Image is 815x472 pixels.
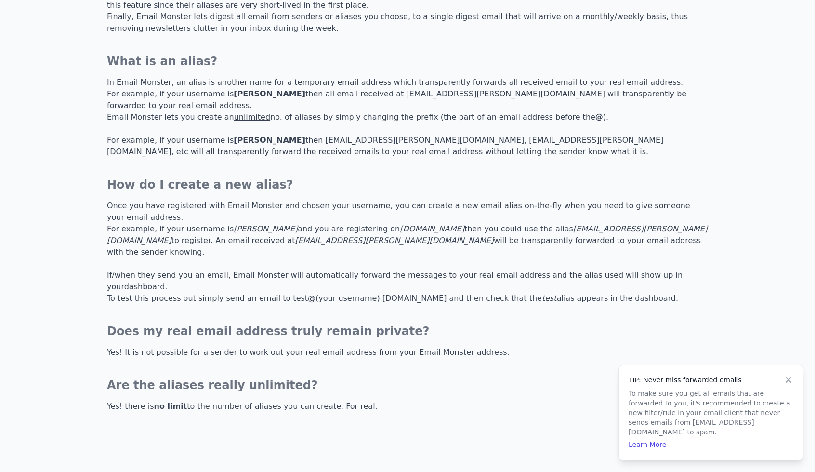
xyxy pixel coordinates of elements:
b: [PERSON_NAME] [234,89,305,98]
h3: Does my real email address truly remain private? [107,324,708,339]
p: If/when they send you an email, Email Monster will automatically forward the messages to your rea... [107,270,708,293]
i: test [542,294,557,303]
p: Yes! there is to the number of aliases you can create. For real. [107,401,708,412]
i: [EMAIL_ADDRESS][PERSON_NAME][DOMAIN_NAME] [295,236,494,245]
b: @ [595,112,603,121]
i: [DOMAIN_NAME] [400,224,464,233]
b: [PERSON_NAME] [234,135,305,145]
h3: What is an alias? [107,54,708,69]
a: dashboard [124,282,165,291]
h3: Are the aliases really unlimited? [107,378,708,393]
p: To test this process out simply send an email to test@(your username).[DOMAIN_NAME] and then chec... [107,293,708,304]
i: [EMAIL_ADDRESS][PERSON_NAME][DOMAIN_NAME] [107,224,708,245]
h3: How do I create a new alias? [107,177,708,192]
h4: TIP: Never miss forwarded emails [629,375,793,385]
b: no limit [154,402,187,411]
p: Yes! It is not possible for a sender to work out your real email address from your Email Monster ... [107,347,708,358]
p: In Email Monster, an alias is another name for a temporary email address which transparently forw... [107,77,708,158]
p: To make sure you get all emails that are forwarded to you, it's recommended to create a new filte... [629,389,793,437]
a: Learn More [629,441,666,448]
i: [PERSON_NAME] [234,224,298,233]
u: unlimited [234,112,270,121]
p: Once you have registered with Email Monster and chosen your username, you can create a new email ... [107,200,708,270]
